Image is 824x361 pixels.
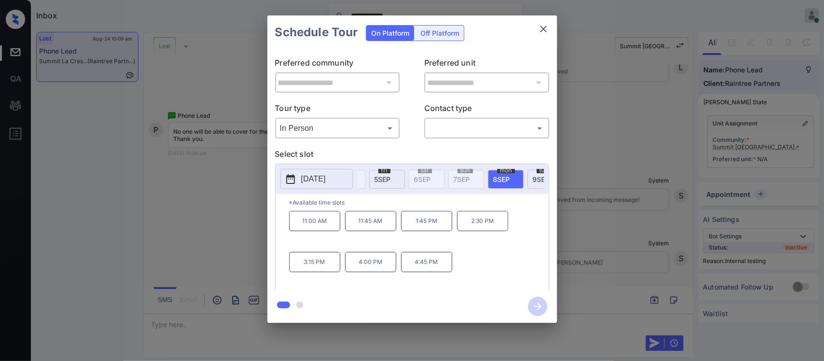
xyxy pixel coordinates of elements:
[369,170,405,189] div: date-select
[528,170,563,189] div: date-select
[275,148,549,164] p: Select slot
[375,175,391,183] span: 5 SEP
[493,175,510,183] span: 8 SEP
[416,26,464,41] div: Off Platform
[534,19,553,39] button: close
[488,170,524,189] div: date-select
[345,211,396,231] p: 11:45 AM
[289,211,340,231] p: 11:00 AM
[424,57,549,72] p: Preferred unit
[378,167,391,173] span: fri
[401,211,452,231] p: 1:45 PM
[366,26,414,41] div: On Platform
[289,194,549,211] p: *Available time slots
[301,173,326,185] p: [DATE]
[278,120,398,136] div: In Person
[289,252,340,272] p: 3:15 PM
[424,102,549,118] p: Contact type
[275,102,400,118] p: Tour type
[280,169,353,189] button: [DATE]
[457,211,508,231] p: 2:30 PM
[345,252,396,272] p: 4:00 PM
[401,252,452,272] p: 4:45 PM
[497,167,515,173] span: mon
[275,57,400,72] p: Preferred community
[267,15,366,49] h2: Schedule Tour
[537,167,551,173] span: tue
[533,175,550,183] span: 9 SEP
